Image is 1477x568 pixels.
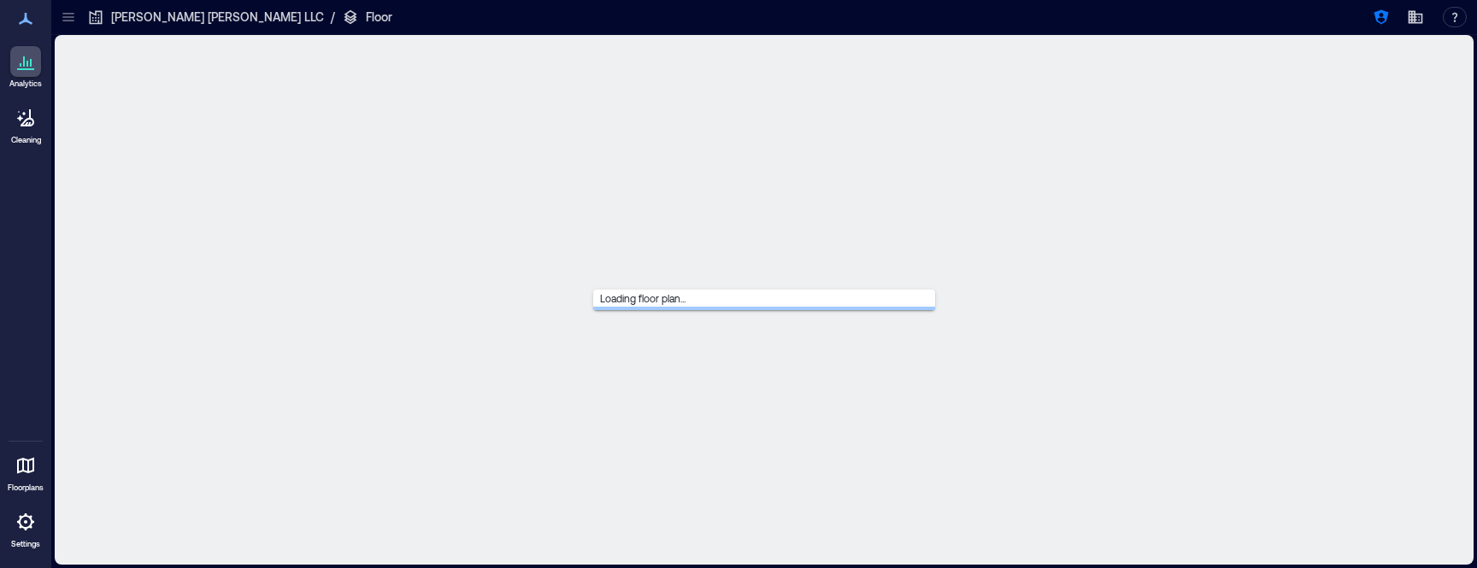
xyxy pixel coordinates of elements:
[11,135,41,145] p: Cleaning
[111,9,324,26] p: [PERSON_NAME] [PERSON_NAME] LLC
[593,285,692,311] span: Loading floor plan...
[8,483,44,493] p: Floorplans
[4,97,47,150] a: Cleaning
[5,501,46,554] a: Settings
[366,9,392,26] p: Floor
[4,41,47,94] a: Analytics
[331,9,335,26] p: /
[11,539,40,549] p: Settings
[3,445,49,498] a: Floorplans
[9,79,42,89] p: Analytics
